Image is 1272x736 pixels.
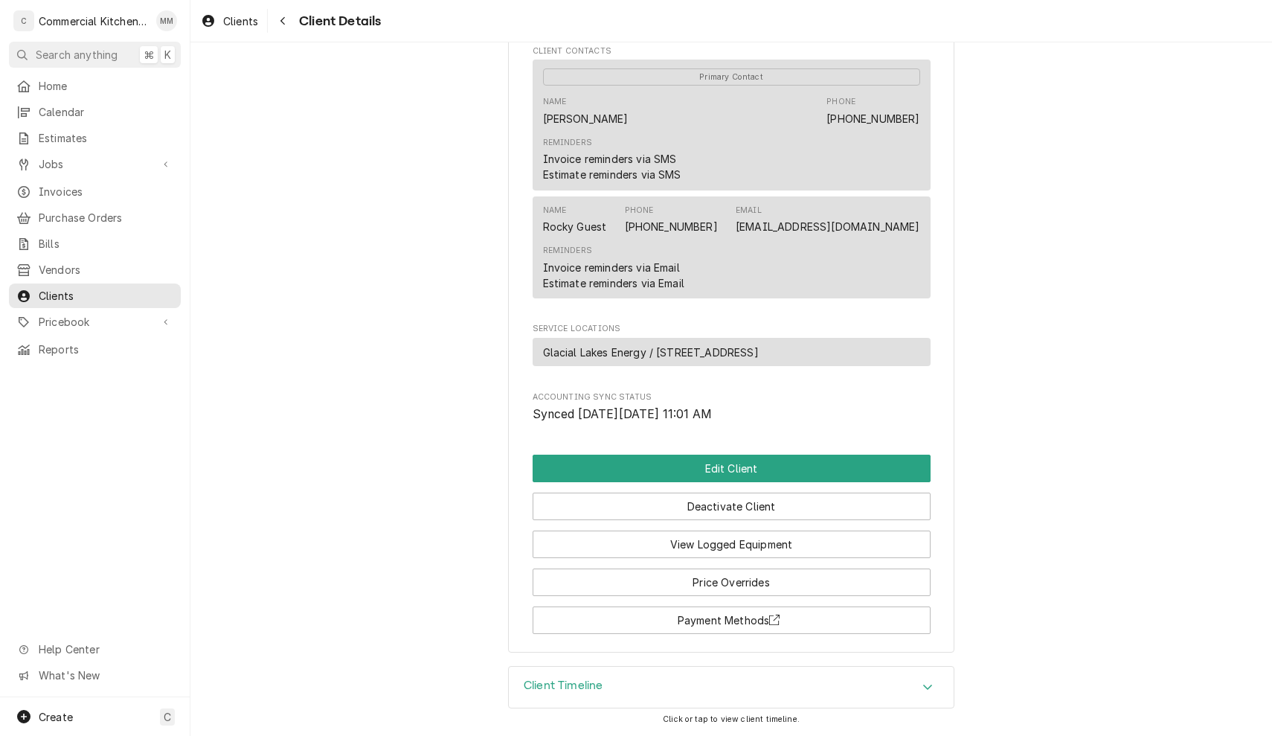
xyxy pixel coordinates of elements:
[524,679,603,693] h3: Client Timeline
[543,245,684,290] div: Reminders
[271,9,295,33] button: Navigate back
[826,96,919,126] div: Phone
[736,205,919,234] div: Email
[39,210,173,225] span: Purchase Orders
[533,391,931,403] span: Accounting Sync Status
[543,167,681,182] div: Estimate reminders via SMS
[533,60,931,190] div: Contact
[625,220,718,233] a: [PHONE_NUMBER]
[9,231,181,256] a: Bills
[9,42,181,68] button: Search anything⌘K
[533,482,931,520] div: Button Group Row
[39,711,73,723] span: Create
[508,666,954,709] div: Client Timeline
[533,558,931,596] div: Button Group Row
[9,637,181,662] a: Go to Help Center
[9,310,181,334] a: Go to Pricebook
[13,10,34,31] div: C
[39,668,172,683] span: What's New
[9,284,181,308] a: Clients
[543,205,567,217] div: Name
[533,391,931,423] div: Accounting Sync Status
[223,13,258,29] span: Clients
[543,96,567,108] div: Name
[736,205,762,217] div: Email
[543,96,629,126] div: Name
[144,47,154,63] span: ⌘
[39,641,172,657] span: Help Center
[533,407,712,421] span: Synced [DATE][DATE] 11:01 AM
[533,60,931,305] div: Client Contacts List
[533,45,931,57] span: Client Contacts
[295,11,381,31] span: Client Details
[533,338,931,367] div: Service Location
[533,596,931,634] div: Button Group Row
[509,667,954,708] div: Accordion Header
[9,126,181,150] a: Estimates
[9,74,181,98] a: Home
[533,406,931,423] span: Accounting Sync Status
[39,184,173,199] span: Invoices
[39,78,173,94] span: Home
[36,47,118,63] span: Search anything
[533,338,931,373] div: Service Locations List
[533,455,931,482] button: Edit Client
[543,151,677,167] div: Invoice reminders via SMS
[9,179,181,204] a: Invoices
[39,104,173,120] span: Calendar
[9,663,181,688] a: Go to What's New
[39,130,173,146] span: Estimates
[9,152,181,176] a: Go to Jobs
[164,47,171,63] span: K
[533,45,931,305] div: Client Contacts
[826,112,919,125] a: [PHONE_NUMBER]
[533,607,931,634] button: Payment Methods
[533,569,931,596] button: Price Overrides
[826,96,855,108] div: Phone
[39,342,173,357] span: Reports
[543,111,629,127] div: [PERSON_NAME]
[533,196,931,298] div: Contact
[543,275,684,291] div: Estimate reminders via Email
[156,10,177,31] div: Megann Murphy's Avatar
[736,220,919,233] a: [EMAIL_ADDRESS][DOMAIN_NAME]
[509,667,954,708] button: Accordion Details Expand Trigger
[533,455,931,634] div: Button Group
[9,100,181,124] a: Calendar
[39,262,173,278] span: Vendors
[533,455,931,482] div: Button Group Row
[543,219,607,234] div: Rocky Guest
[39,156,151,172] span: Jobs
[39,314,151,330] span: Pricebook
[533,531,931,558] button: View Logged Equipment
[156,10,177,31] div: MM
[39,13,148,29] div: Commercial Kitchen Services, LLC
[543,205,607,234] div: Name
[39,288,173,304] span: Clients
[543,137,592,149] div: Reminders
[533,323,931,335] span: Service Locations
[543,68,920,86] span: Primary Contact
[9,337,181,362] a: Reports
[9,257,181,282] a: Vendors
[543,137,681,182] div: Reminders
[533,493,931,520] button: Deactivate Client
[9,205,181,230] a: Purchase Orders
[543,245,592,257] div: Reminders
[543,260,680,275] div: Invoice reminders via Email
[164,709,171,725] span: C
[533,323,931,373] div: Service Locations
[533,520,931,558] div: Button Group Row
[195,9,264,33] a: Clients
[663,714,800,724] span: Click or tap to view client timeline.
[39,236,173,252] span: Bills
[625,205,718,234] div: Phone
[543,68,920,86] div: Primary
[625,205,654,217] div: Phone
[543,345,759,360] span: Glacial Lakes Energy / [STREET_ADDRESS]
